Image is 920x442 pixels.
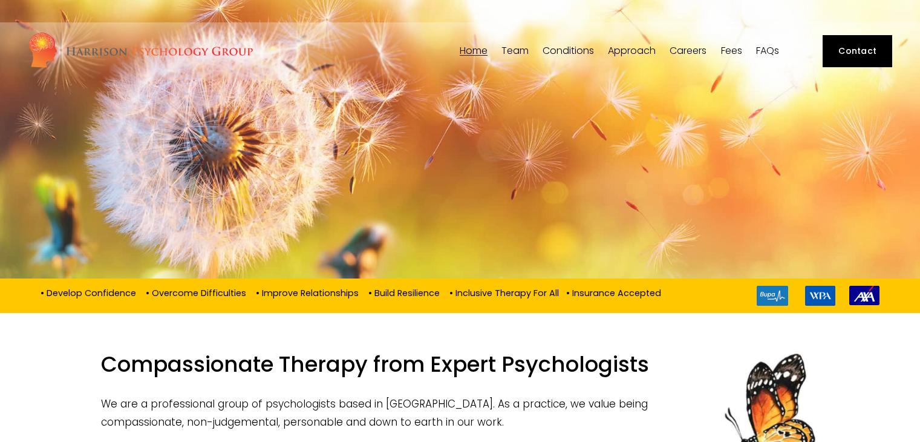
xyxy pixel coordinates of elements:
[543,45,594,57] a: folder dropdown
[721,45,742,57] a: Fees
[501,46,529,56] span: Team
[608,46,656,56] span: Approach
[756,45,779,57] a: FAQs
[41,286,661,299] p: • Develop Confidence • Overcome Difficulties • Improve Relationships • Build Resilience • Inclusi...
[28,31,253,71] img: Harrison Psychology Group
[823,35,892,67] a: Contact
[608,45,656,57] a: folder dropdown
[460,45,488,57] a: Home
[501,45,529,57] a: folder dropdown
[101,395,819,432] p: We are a professional group of psychologists based in [GEOGRAPHIC_DATA]. As a practice, we value ...
[543,46,594,56] span: Conditions
[670,45,706,57] a: Careers
[101,351,819,385] h1: Compassionate Therapy from Expert Psychologists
